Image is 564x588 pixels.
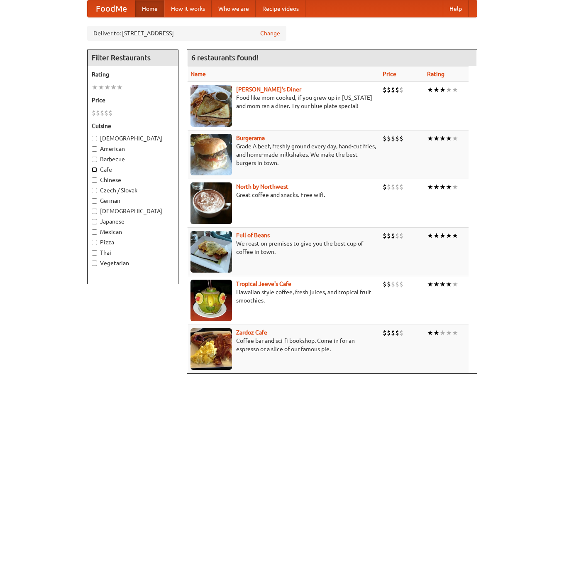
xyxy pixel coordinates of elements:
[212,0,256,17] a: Who we are
[92,250,97,256] input: Thai
[391,182,395,192] li: $
[190,231,232,273] img: beans.jpg
[92,240,97,245] input: Pizza
[433,280,439,289] li: ★
[92,176,174,184] label: Chinese
[439,328,446,337] li: ★
[391,231,395,240] li: $
[395,85,399,94] li: $
[395,328,399,337] li: $
[433,182,439,192] li: ★
[433,328,439,337] li: ★
[92,248,174,257] label: Thai
[383,134,387,143] li: $
[92,238,174,246] label: Pizza
[236,183,288,190] a: North by Northwest
[383,280,387,289] li: $
[387,280,391,289] li: $
[92,134,174,143] label: [DEMOGRAPHIC_DATA]
[256,0,305,17] a: Recipe videos
[190,288,376,305] p: Hawaiian style coffee, fresh juices, and tropical fruit smoothies.
[446,231,452,240] li: ★
[427,134,433,143] li: ★
[92,157,97,162] input: Barbecue
[452,134,458,143] li: ★
[117,83,123,92] li: ★
[92,165,174,174] label: Cafe
[446,280,452,289] li: ★
[190,134,232,175] img: burgerama.jpg
[92,96,174,104] h5: Price
[92,145,174,153] label: American
[135,0,164,17] a: Home
[190,182,232,224] img: north.jpg
[399,328,403,337] li: $
[100,108,104,118] li: $
[427,280,433,289] li: ★
[439,280,446,289] li: ★
[443,0,469,17] a: Help
[439,231,446,240] li: ★
[190,93,376,110] p: Food like mom cooked, if you grew up in [US_STATE] and mom ran a diner. Try our blue plate special!
[92,259,174,267] label: Vegetarian
[446,134,452,143] li: ★
[92,108,96,118] li: $
[190,280,232,321] img: jeeves.jpg
[92,198,97,204] input: German
[439,134,446,143] li: ★
[395,231,399,240] li: $
[87,26,286,41] div: Deliver to: [STREET_ADDRESS]
[427,182,433,192] li: ★
[387,134,391,143] li: $
[236,86,301,93] a: [PERSON_NAME]'s Diner
[92,188,97,193] input: Czech / Slovak
[236,329,267,336] a: Zardoz Cafe
[164,0,212,17] a: How it works
[433,231,439,240] li: ★
[399,182,403,192] li: $
[92,155,174,163] label: Barbecue
[92,197,174,205] label: German
[383,328,387,337] li: $
[260,29,280,37] a: Change
[92,229,97,235] input: Mexican
[92,83,98,92] li: ★
[399,85,403,94] li: $
[98,83,104,92] li: ★
[96,108,100,118] li: $
[452,328,458,337] li: ★
[399,134,403,143] li: $
[236,232,270,239] b: Full of Beans
[395,182,399,192] li: $
[191,54,259,62] ng-pluralize: 6 restaurants found!
[92,207,174,215] label: [DEMOGRAPHIC_DATA]
[190,239,376,256] p: We roast on premises to give you the best cup of coffee in town.
[391,328,395,337] li: $
[446,85,452,94] li: ★
[236,280,291,287] b: Tropical Jeeve's Cafe
[427,328,433,337] li: ★
[92,186,174,194] label: Czech / Slovak
[92,167,97,172] input: Cafe
[104,83,110,92] li: ★
[452,85,458,94] li: ★
[433,134,439,143] li: ★
[452,231,458,240] li: ★
[104,108,108,118] li: $
[383,71,396,77] a: Price
[391,280,395,289] li: $
[92,146,97,152] input: American
[92,228,174,236] label: Mexican
[391,134,395,143] li: $
[387,231,391,240] li: $
[387,85,391,94] li: $
[383,231,387,240] li: $
[236,135,265,141] a: Burgerama
[439,182,446,192] li: ★
[92,217,174,226] label: Japanese
[190,85,232,127] img: sallys.jpg
[92,136,97,141] input: [DEMOGRAPHIC_DATA]
[387,182,391,192] li: $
